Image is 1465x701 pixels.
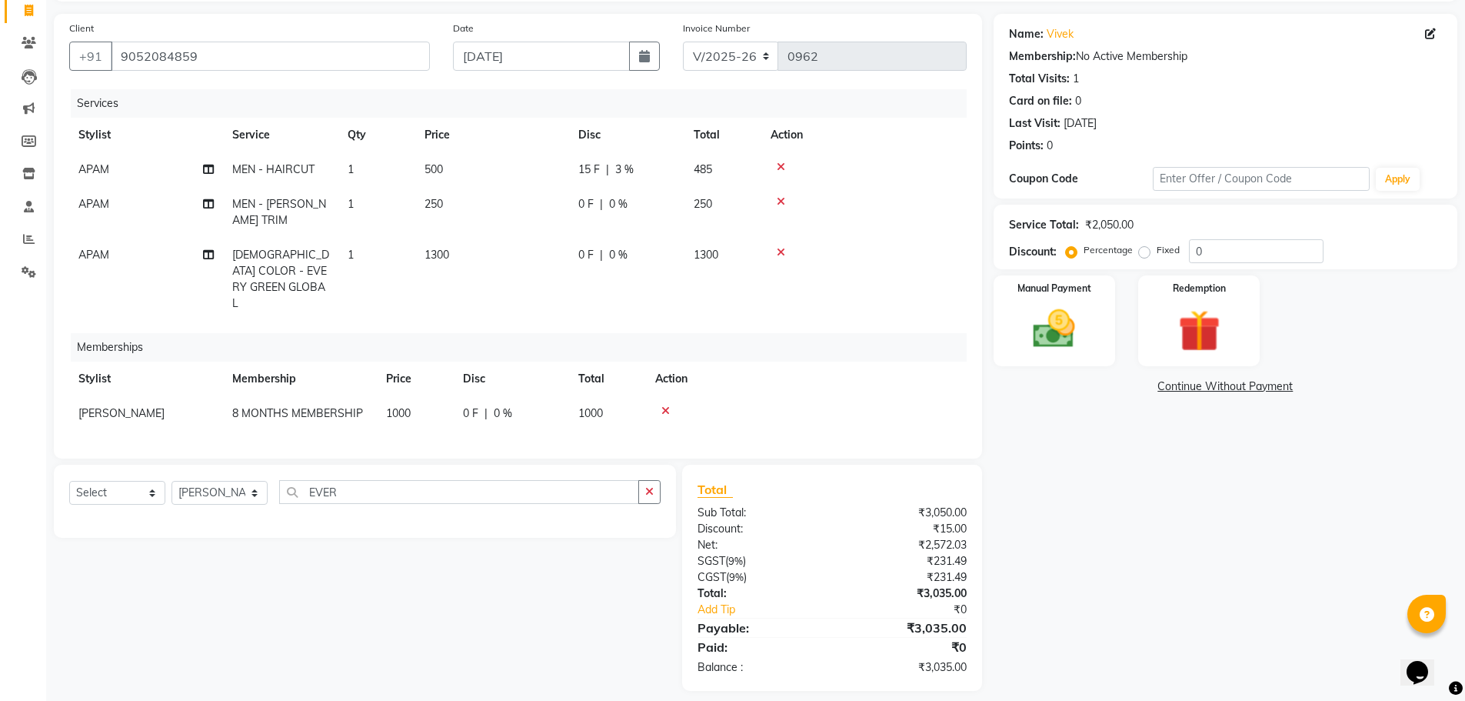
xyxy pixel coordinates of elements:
[578,406,603,420] span: 1000
[686,521,832,537] div: Discount:
[69,362,223,396] th: Stylist
[78,406,165,420] span: [PERSON_NAME]
[686,659,832,676] div: Balance :
[415,118,569,152] th: Price
[1017,282,1091,295] label: Manual Payment
[78,162,109,176] span: APAM
[997,379,1454,395] a: Continue Without Payment
[686,586,832,602] div: Total:
[232,162,315,176] span: MEN - HAIRCUT
[223,362,377,396] th: Membership
[578,247,594,263] span: 0 F
[832,638,978,656] div: ₹0
[1009,217,1079,233] div: Service Total:
[463,406,478,422] span: 0 F
[348,197,354,211] span: 1
[1009,48,1076,65] div: Membership:
[578,162,600,178] span: 15 F
[694,248,718,262] span: 1300
[78,197,109,211] span: APAM
[600,247,603,263] span: |
[606,162,609,178] span: |
[453,22,474,35] label: Date
[71,333,978,362] div: Memberships
[728,555,743,567] span: 9%
[69,42,112,71] button: +91
[1165,305,1234,357] img: _gift.svg
[111,42,430,71] input: Search by Name/Mobile/Email/Code
[694,162,712,176] span: 485
[348,248,354,262] span: 1
[694,197,712,211] span: 250
[569,118,684,152] th: Disc
[1085,217,1134,233] div: ₹2,050.00
[386,406,411,420] span: 1000
[857,602,978,618] div: ₹0
[1153,167,1370,191] input: Enter Offer / Coupon Code
[425,162,443,176] span: 500
[578,196,594,212] span: 0 F
[832,619,978,637] div: ₹3,035.00
[1157,243,1180,257] label: Fixed
[729,571,744,583] span: 9%
[348,162,354,176] span: 1
[1400,639,1450,686] iframe: chat widget
[686,602,856,618] a: Add Tip
[69,118,223,152] th: Stylist
[1009,26,1044,42] div: Name:
[1075,93,1081,109] div: 0
[1009,93,1072,109] div: Card on file:
[1047,138,1053,154] div: 0
[232,197,326,227] span: MEN - [PERSON_NAME] TRIM
[569,362,646,396] th: Total
[686,537,832,553] div: Net:
[609,247,628,263] span: 0 %
[494,406,512,422] span: 0 %
[832,537,978,553] div: ₹2,572.03
[1064,115,1097,132] div: [DATE]
[1009,115,1060,132] div: Last Visit:
[686,619,832,637] div: Payable:
[832,521,978,537] div: ₹15.00
[377,362,454,396] th: Price
[646,362,967,396] th: Action
[832,505,978,521] div: ₹3,050.00
[1173,282,1226,295] label: Redemption
[484,406,488,422] span: |
[425,248,449,262] span: 1300
[78,248,109,262] span: APAM
[1009,48,1442,65] div: No Active Membership
[698,482,733,498] span: Total
[600,196,603,212] span: |
[232,406,363,420] span: 8 MONTHS MEMBERSHIP
[686,569,832,586] div: ( )
[1073,71,1079,87] div: 1
[686,638,832,656] div: Paid:
[832,659,978,676] div: ₹3,035.00
[1047,26,1074,42] a: Vivek
[71,89,978,118] div: Services
[832,553,978,569] div: ₹231.49
[425,197,443,211] span: 250
[1376,168,1420,191] button: Apply
[609,196,628,212] span: 0 %
[69,22,94,35] label: Client
[279,480,639,504] input: Search
[698,554,725,568] span: SGST
[338,118,415,152] th: Qty
[454,362,569,396] th: Disc
[698,570,726,584] span: CGST
[684,118,761,152] th: Total
[615,162,634,178] span: 3 %
[223,118,338,152] th: Service
[832,586,978,602] div: ₹3,035.00
[761,118,967,152] th: Action
[686,553,832,569] div: ( )
[686,505,832,521] div: Sub Total:
[683,22,750,35] label: Invoice Number
[1009,138,1044,154] div: Points:
[1009,244,1057,260] div: Discount:
[232,248,329,310] span: [DEMOGRAPHIC_DATA] COLOR - EVERY GREEN GLOBAL
[832,569,978,586] div: ₹231.49
[1009,71,1070,87] div: Total Visits:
